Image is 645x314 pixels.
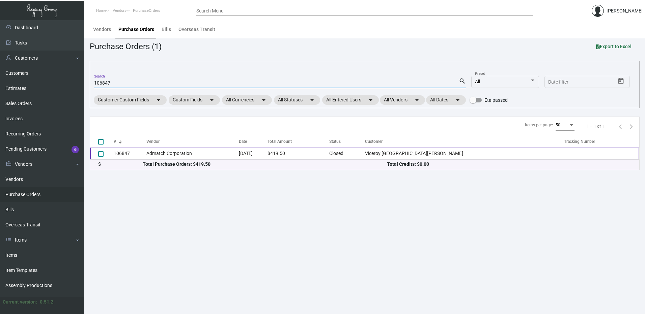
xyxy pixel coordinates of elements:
mat-chip: Custom Fields [169,95,220,105]
td: Closed [329,148,365,159]
span: Home [96,8,106,13]
div: Purchase Orders [118,26,154,33]
mat-select: Items per page: [556,123,574,128]
span: PurchaseOrders [133,8,160,13]
div: Current version: [3,299,37,306]
mat-icon: arrow_drop_down [454,96,462,104]
div: Tracking Number [564,138,639,145]
div: Vendor [146,138,160,145]
div: Status [329,138,365,145]
div: # [114,138,116,145]
div: Customer [365,138,383,145]
div: Date [239,138,247,145]
input: End date [575,80,607,85]
mat-icon: arrow_drop_down [367,96,375,104]
mat-chip: All Currencies [222,95,272,105]
div: [PERSON_NAME] [607,7,643,14]
div: Tracking Number [564,138,595,145]
div: Total Amount [268,138,329,145]
div: 1 – 1 of 1 [587,123,604,129]
div: Vendors [93,26,111,33]
div: 0.51.2 [40,299,53,306]
td: $419.50 [268,148,329,159]
div: Total Purchase Orders: $419.50 [143,161,387,168]
mat-chip: All Statuses [274,95,320,105]
div: Total Credits: $0.00 [387,161,631,168]
button: Export to Excel [591,40,637,53]
div: Purchase Orders (1) [90,40,162,53]
button: Open calendar [616,76,626,87]
div: Items per page: [525,122,553,128]
div: $ [98,161,143,168]
div: Status [329,138,341,145]
td: Viceroy [GEOGRAPHIC_DATA][PERSON_NAME] [365,148,564,159]
span: All [475,79,480,84]
div: Bills [162,26,171,33]
td: Admatch Corporation [146,148,239,159]
td: 106847 [114,148,146,159]
mat-chip: All Vendors [380,95,425,105]
div: Overseas Transit [178,26,215,33]
div: Vendor [146,138,239,145]
mat-icon: arrow_drop_down [413,96,421,104]
button: Previous page [615,121,626,132]
span: Export to Excel [596,44,632,49]
div: # [114,138,146,145]
input: Start date [548,80,569,85]
td: [DATE] [239,148,268,159]
div: Total Amount [268,138,292,145]
div: Customer [365,138,564,145]
mat-icon: arrow_drop_down [208,96,216,104]
mat-icon: arrow_drop_down [308,96,316,104]
span: Eta passed [484,96,508,104]
mat-chip: All Dates [426,95,466,105]
span: Vendors [113,8,127,13]
img: admin@bootstrapmaster.com [592,5,604,17]
mat-icon: arrow_drop_down [260,96,268,104]
mat-chip: All Entered Users [322,95,379,105]
button: Next page [626,121,637,132]
mat-chip: Customer Custom Fields [94,95,167,105]
div: Date [239,138,268,145]
span: 50 [556,123,560,127]
mat-icon: search [459,77,466,85]
mat-icon: arrow_drop_down [155,96,163,104]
